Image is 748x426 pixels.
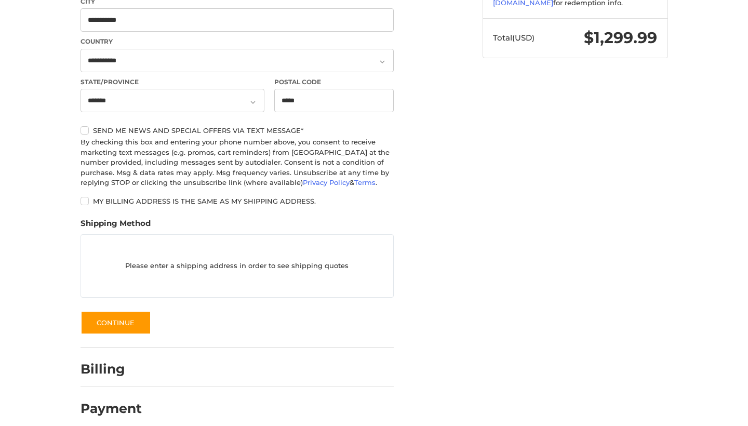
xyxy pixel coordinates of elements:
[81,256,393,276] p: Please enter a shipping address in order to see shipping quotes
[493,33,535,43] span: Total (USD)
[81,361,141,377] h2: Billing
[584,28,657,47] span: $1,299.99
[81,218,151,234] legend: Shipping Method
[81,137,394,188] div: By checking this box and entering your phone number above, you consent to receive marketing text ...
[81,37,394,46] label: Country
[81,197,394,205] label: My billing address is the same as my shipping address.
[303,178,350,187] a: Privacy Policy
[274,77,394,87] label: Postal Code
[81,311,151,335] button: Continue
[81,126,394,135] label: Send me news and special offers via text message*
[354,178,376,187] a: Terms
[81,77,264,87] label: State/Province
[81,401,142,417] h2: Payment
